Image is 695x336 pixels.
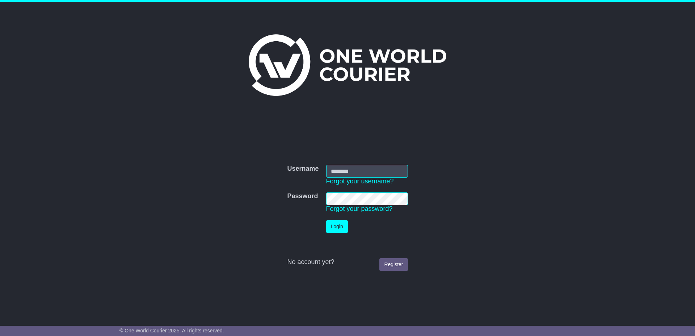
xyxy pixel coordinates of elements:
a: Register [379,258,408,271]
label: Username [287,165,319,173]
div: No account yet? [287,258,408,266]
img: One World [249,34,446,96]
button: Login [326,220,348,233]
a: Forgot your password? [326,205,393,212]
a: Forgot your username? [326,178,394,185]
span: © One World Courier 2025. All rights reserved. [119,328,224,333]
label: Password [287,192,318,200]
